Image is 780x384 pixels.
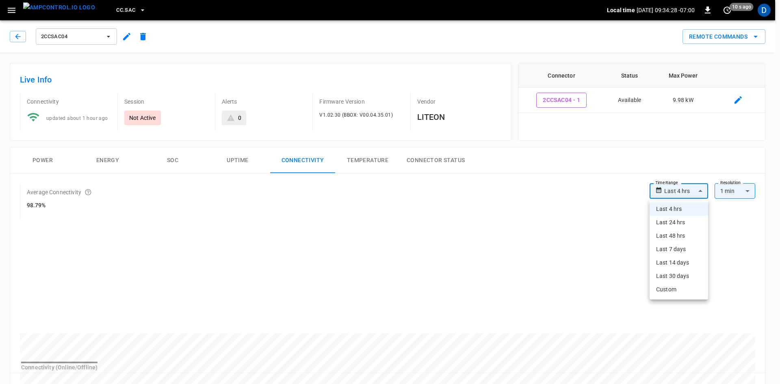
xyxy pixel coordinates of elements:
[650,269,708,283] li: Last 30 days
[650,256,708,269] li: Last 14 days
[650,283,708,296] li: Custom
[650,216,708,229] li: Last 24 hrs
[650,243,708,256] li: Last 7 days
[650,202,708,216] li: Last 4 hrs
[650,229,708,243] li: Last 48 hrs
